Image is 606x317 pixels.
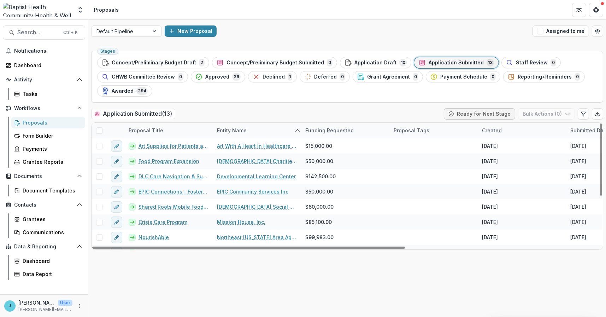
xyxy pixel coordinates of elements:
[389,127,434,134] div: Proposal Tags
[414,57,499,68] button: Application Submitted13
[23,132,80,139] div: Form Builder
[314,74,337,80] span: Deferred
[589,3,603,17] button: Get Help
[478,127,506,134] div: Created
[3,45,85,57] button: Notifications
[23,187,80,194] div: Document Templates
[482,218,498,226] div: [DATE]
[3,59,85,71] a: Dashboard
[3,199,85,211] button: Open Contacts
[94,6,119,13] div: Proposals
[14,48,82,54] span: Notifications
[490,73,496,81] span: 0
[217,157,297,165] a: [DEMOGRAPHIC_DATA] Charities Bureau, St. Augustine Regional Office
[18,299,55,306] p: [PERSON_NAME]
[340,73,345,81] span: 0
[367,74,410,80] span: Grant Agreement
[23,215,80,223] div: Grantees
[226,60,324,66] span: Concept/Preliminary Budget Submitted
[305,203,334,211] span: $60,000.00
[482,188,498,195] div: [DATE]
[217,218,265,226] a: Mission House, Inc.
[23,90,80,98] div: Tasks
[97,71,188,82] button: CHWB Committee Review0
[426,71,500,82] button: Payment Schedule0
[139,234,169,241] a: NourishAble
[139,157,199,165] a: Food Program Expansion
[14,62,80,69] div: Dashboard
[487,59,494,67] span: 13
[551,59,556,67] span: 0
[592,108,603,120] button: Export table data
[58,300,72,306] p: User
[305,234,334,241] span: $99,983.00
[91,5,122,15] nav: breadcrumb
[478,123,566,138] div: Created
[354,60,396,66] span: Application Draft
[3,3,72,17] img: Baptist Health Community Health & Well Being logo
[111,186,122,197] button: edit
[482,249,498,256] div: [DATE]
[14,173,74,179] span: Documents
[3,74,85,85] button: Open Activity
[413,73,418,81] span: 0
[570,157,586,165] div: [DATE]
[213,123,301,138] div: Entity Name
[111,217,122,228] button: edit
[23,145,80,152] div: Payments
[213,127,251,134] div: Entity Name
[570,203,586,211] div: [DATE]
[440,74,487,80] span: Payment Schedule
[263,74,285,80] span: Declined
[11,156,85,168] a: Grantee Reports
[482,203,498,211] div: [DATE]
[305,188,333,195] span: $50,000.00
[18,306,72,313] p: [PERSON_NAME][EMAIL_ADDRESS][PERSON_NAME][DOMAIN_NAME]
[295,128,300,133] svg: sorted ascending
[75,3,85,17] button: Open entity switcher
[111,156,122,167] button: edit
[111,171,122,182] button: edit
[97,57,209,68] button: Concept/Preliminary Budget Draft2
[11,130,85,142] a: Form Builder
[575,73,580,81] span: 0
[482,173,498,180] div: [DATE]
[305,142,332,150] span: $15,000.00
[570,234,586,241] div: [DATE]
[570,142,586,150] div: [DATE]
[139,142,208,150] a: Art Supplies for Patients and Families in Healthcare Environments Served by Art with a Heart in H...
[62,29,79,36] div: Ctrl + K
[165,25,217,37] button: New Proposal
[14,202,74,208] span: Contacts
[111,232,122,243] button: edit
[592,25,603,37] button: Open table manager
[14,77,74,83] span: Activity
[191,71,245,82] button: Approved36
[301,123,389,138] div: Funding Requested
[570,218,586,226] div: [DATE]
[482,142,498,150] div: [DATE]
[482,234,498,241] div: [DATE]
[217,234,297,241] a: Northeast [US_STATE] Area Agency on Aging
[217,203,297,211] a: [DEMOGRAPHIC_DATA] Social Services
[305,157,333,165] span: $50,000.00
[3,171,85,182] button: Open Documents
[516,60,548,66] span: Staff Review
[139,218,187,226] a: Crisis Care Program
[429,60,484,66] span: Application Submitted
[288,73,292,81] span: 1
[139,203,208,211] a: Shared Roots Mobile Food Pantry
[112,74,175,80] span: CHWB Committee Review
[11,143,85,155] a: Payments
[305,173,336,180] span: $142,500.00
[124,123,213,138] div: Proposal Title
[205,74,229,80] span: Approved
[136,87,148,95] span: 294
[444,108,515,120] button: Ready for Next Stage
[300,71,350,82] button: Deferred0
[75,302,84,310] button: More
[217,142,297,150] a: Art With A Heart In Healthcare Inc
[178,73,183,81] span: 0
